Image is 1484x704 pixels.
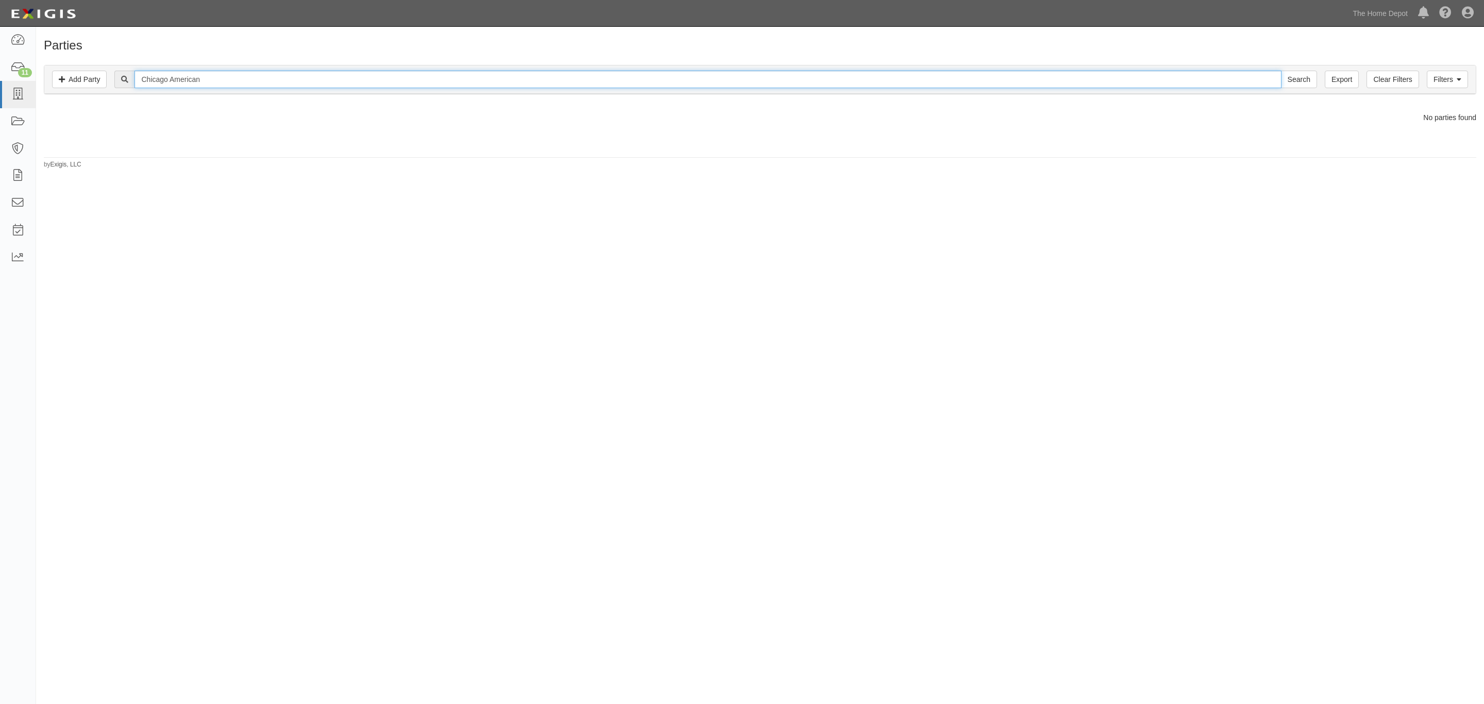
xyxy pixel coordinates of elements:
[18,68,32,77] div: 11
[8,5,79,23] img: logo-5460c22ac91f19d4615b14bd174203de0afe785f0fc80cf4dbbc73dc1793850b.png
[1439,7,1452,20] i: Help Center - Complianz
[134,71,1281,88] input: Search
[1281,71,1317,88] input: Search
[44,160,81,169] small: by
[52,71,107,88] a: Add Party
[44,39,1476,52] h1: Parties
[36,112,1484,123] div: No parties found
[1427,71,1468,88] a: Filters
[1325,71,1359,88] a: Export
[1347,3,1413,24] a: The Home Depot
[50,161,81,168] a: Exigis, LLC
[1367,71,1419,88] a: Clear Filters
